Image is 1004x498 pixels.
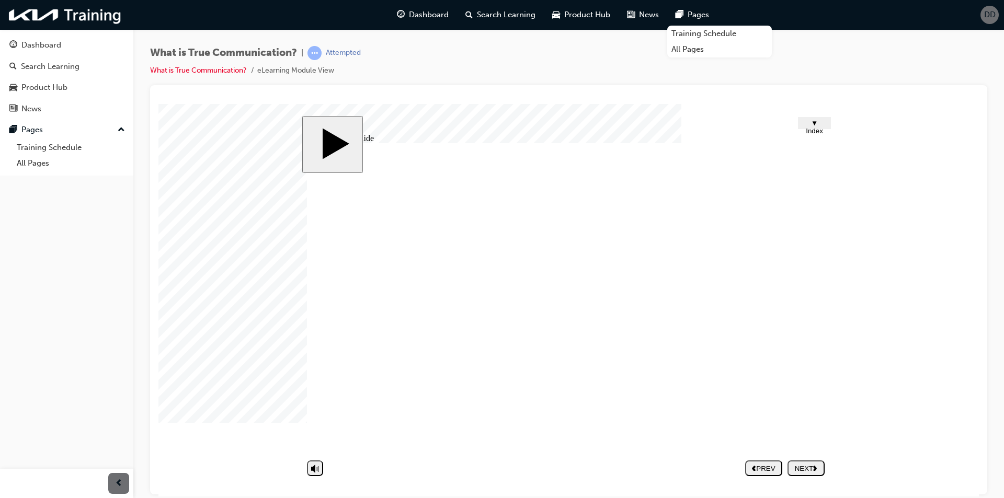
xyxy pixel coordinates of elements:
span: search-icon [465,8,473,21]
span: What is True Communication? [150,47,297,59]
li: eLearning Module View [257,65,334,77]
span: Search Learning [477,9,535,21]
span: car-icon [9,83,17,92]
a: car-iconProduct Hub [544,4,619,26]
button: DashboardSearch LearningProduct HubNews [4,33,129,120]
a: pages-iconPages [667,4,717,26]
a: All Pages [667,41,772,57]
a: search-iconSearch Learning [457,4,544,26]
div: Attempted [326,48,361,58]
span: search-icon [9,62,17,72]
span: News [639,9,659,21]
div: What is True Communication Start Course [144,12,677,380]
a: Training Schedule [13,140,129,156]
span: Dashboard [409,9,449,21]
a: Search Learning [4,57,129,76]
span: Pages [688,9,709,21]
span: up-icon [118,123,125,137]
a: What is True Communication? [150,66,247,75]
button: Pages [4,120,129,140]
span: guage-icon [397,8,405,21]
button: DD [980,6,999,24]
span: guage-icon [9,41,17,50]
span: news-icon [9,105,17,114]
img: kia-training [5,4,125,26]
a: All Pages [13,155,129,171]
a: Dashboard [4,36,129,55]
div: Dashboard [21,39,61,51]
span: Product Hub [564,9,610,21]
button: Start [144,12,204,69]
span: learningRecordVerb_ATTEMPT-icon [307,46,322,60]
span: prev-icon [115,477,123,490]
span: car-icon [552,8,560,21]
span: | [301,47,303,59]
div: Product Hub [21,82,67,94]
a: Product Hub [4,78,129,97]
div: Search Learning [21,61,79,73]
a: guage-iconDashboard [389,4,457,26]
span: pages-icon [9,125,17,135]
a: news-iconNews [619,4,667,26]
span: DD [984,9,996,21]
span: pages-icon [676,8,683,21]
span: news-icon [627,8,635,21]
a: News [4,99,129,119]
div: News [21,103,41,115]
a: Training Schedule [667,26,772,42]
div: Pages [21,124,43,136]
